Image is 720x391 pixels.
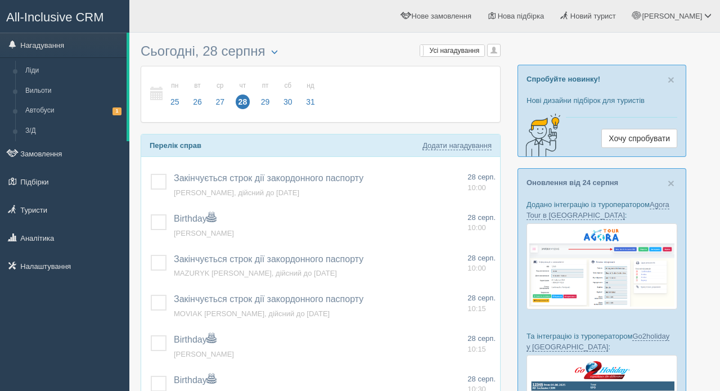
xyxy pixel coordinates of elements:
[112,107,121,115] span: 1
[164,75,186,114] a: пн 25
[174,294,363,304] a: Закінчується строк дії закордонного паспорту
[150,141,201,150] b: Перелік справ
[467,183,486,192] span: 10:00
[258,81,273,91] small: пт
[412,12,471,20] span: Нове замовлення
[6,10,104,24] span: All-Inclusive CRM
[174,309,330,318] a: MOVIAK [PERSON_NAME], дійсний до [DATE]
[141,44,501,60] h3: Сьогодні, 28 серпня
[20,61,127,81] a: Ліди
[668,74,674,86] button: Close
[526,331,677,352] p: Та інтеграцію із туроператором :
[570,12,616,20] span: Новий турист
[467,294,496,302] span: 28 серп.
[258,95,273,109] span: 29
[526,200,669,220] a: Agora Tour в [GEOGRAPHIC_DATA]
[174,375,216,385] a: Birthday
[526,178,618,187] a: Оновлення від 24 серпня
[467,375,496,383] span: 28 серп.
[467,264,486,272] span: 10:00
[174,350,234,358] a: [PERSON_NAME]
[174,173,363,183] a: Закінчується строк дії закордонного паспорту
[467,253,496,274] a: 28 серп. 10:00
[467,334,496,354] a: 28 серп. 10:15
[190,81,205,91] small: вт
[467,334,496,343] span: 28 серп.
[467,173,496,181] span: 28 серп.
[467,304,486,313] span: 10:15
[526,95,677,106] p: Нові дизайни підбірок для туристів
[467,172,496,193] a: 28 серп. 10:00
[209,75,231,114] a: ср 27
[168,95,182,109] span: 25
[20,121,127,141] a: З/Д
[1,1,129,32] a: All-Inclusive CRM
[422,141,492,150] a: Додати нагадування
[174,229,234,237] a: [PERSON_NAME]
[174,254,363,264] a: Закінчується строк дії закордонного паспорту
[174,335,216,344] a: Birthday
[174,188,299,197] a: [PERSON_NAME], дійсний до [DATE]
[232,75,254,114] a: чт 28
[20,81,127,101] a: Вильоти
[281,81,295,91] small: сб
[467,345,486,353] span: 10:15
[303,95,318,109] span: 31
[467,293,496,314] a: 28 серп. 10:15
[668,73,674,86] span: ×
[498,12,544,20] span: Нова підбірка
[300,75,318,114] a: нд 31
[20,101,127,121] a: Автобуси1
[236,95,250,109] span: 28
[526,199,677,221] p: Додано інтеграцію із туроператором :
[430,47,480,55] span: Усі нагадування
[303,81,318,91] small: нд
[467,213,496,222] span: 28 серп.
[601,129,677,148] a: Хочу спробувати
[668,177,674,190] span: ×
[467,223,486,232] span: 10:00
[467,254,496,262] span: 28 серп.
[526,74,677,84] p: Спробуйте новинку!
[236,81,250,91] small: чт
[213,95,227,109] span: 27
[281,95,295,109] span: 30
[187,75,208,114] a: вт 26
[255,75,276,114] a: пт 29
[642,12,702,20] span: [PERSON_NAME]
[518,113,563,158] img: creative-idea-2907357.png
[190,95,205,109] span: 26
[277,75,299,114] a: сб 30
[213,81,227,91] small: ср
[467,213,496,233] a: 28 серп. 10:00
[668,177,674,189] button: Close
[174,269,337,277] a: MAZURYK [PERSON_NAME], дійсний до [DATE]
[174,214,216,223] a: Birthday
[168,81,182,91] small: пн
[526,223,677,309] img: agora-tour-%D0%B7%D0%B0%D1%8F%D0%B2%D0%BA%D0%B8-%D1%81%D1%80%D0%BC-%D0%B4%D0%BB%D1%8F-%D1%82%D1%8...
